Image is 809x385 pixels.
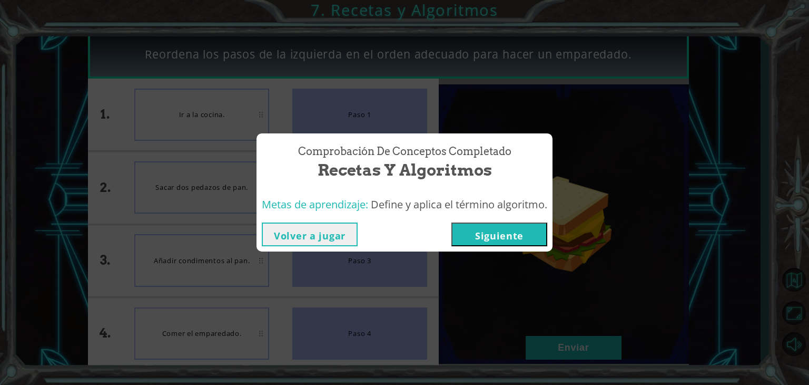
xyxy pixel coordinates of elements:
[262,223,358,246] button: Volver a jugar
[451,223,547,246] button: Siguiente
[262,197,368,211] span: Metas de aprendizaje:
[298,144,511,159] span: Comprobación de conceptos Completado
[371,197,547,211] span: Define y aplica el término algoritmo.
[318,159,492,181] span: Recetas y Algoritmos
